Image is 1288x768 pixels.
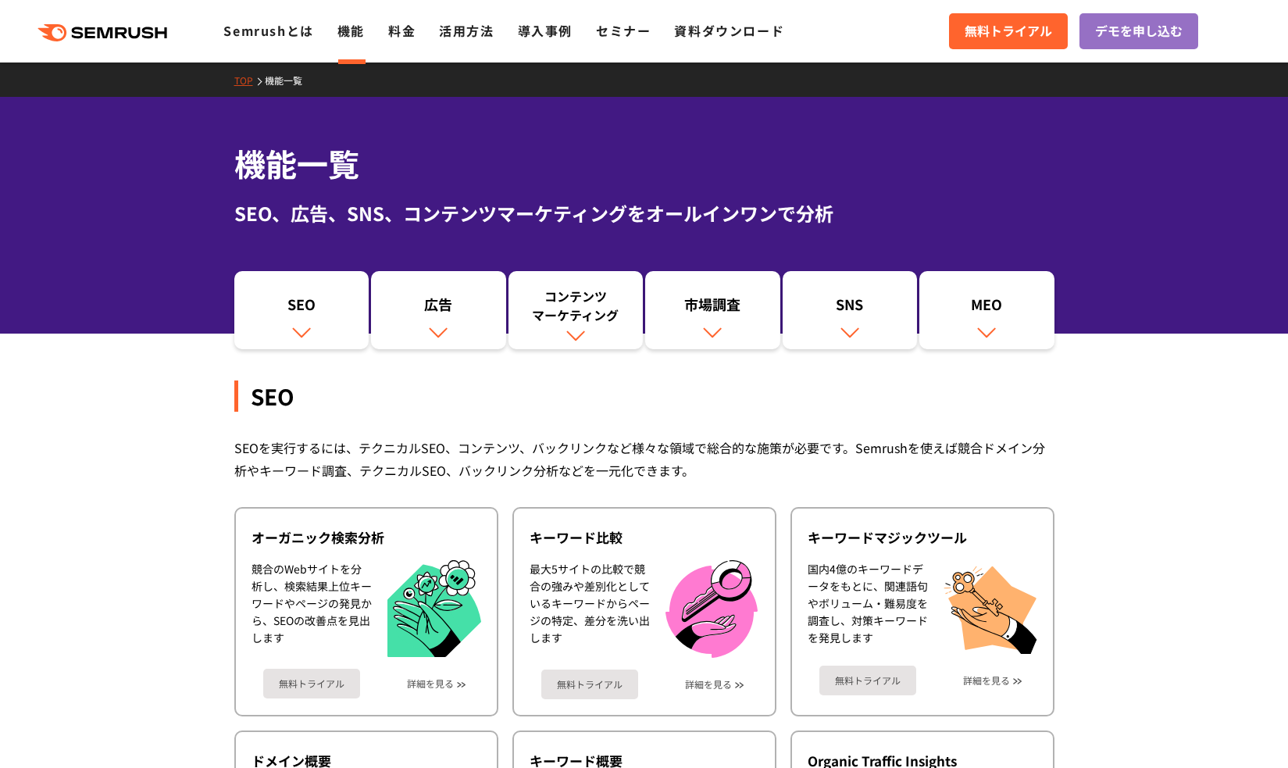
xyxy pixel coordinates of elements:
div: SEO [234,380,1054,412]
div: コンテンツ マーケティング [516,287,636,324]
div: キーワード比較 [530,528,759,547]
div: 最大5サイトの比較で競合の強みや差別化としているキーワードからページの特定、差分を洗い出します [530,560,650,658]
a: 無料トライアル [949,13,1068,49]
a: Semrushとは [223,21,313,40]
div: MEO [927,295,1047,321]
div: オーガニック検索分析 [252,528,481,547]
img: オーガニック検索分析 [387,560,481,658]
img: キーワード比較 [665,560,758,658]
a: 詳細を見る [685,679,732,690]
a: TOP [234,73,265,87]
a: セミナー [596,21,651,40]
div: SEO [242,295,362,321]
a: 広告 [371,271,506,349]
div: 国内4億のキーワードデータをもとに、関連語句やボリューム・難易度を調査し、対策キーワードを発見します [808,560,928,654]
a: 機能一覧 [265,73,314,87]
a: SNS [783,271,918,349]
div: SNS [790,295,910,321]
h1: 機能一覧 [234,141,1054,187]
a: SEO [234,271,369,349]
a: 詳細を見る [407,678,454,689]
a: 資料ダウンロード [674,21,784,40]
a: 機能 [337,21,365,40]
div: 市場調査 [653,295,772,321]
a: 無料トライアル [541,670,638,699]
span: 無料トライアル [965,21,1052,41]
a: デモを申し込む [1079,13,1198,49]
a: コンテンツマーケティング [508,271,644,349]
a: 無料トライアル [819,666,916,695]
div: SEOを実行するには、テクニカルSEO、コンテンツ、バックリンクなど様々な領域で総合的な施策が必要です。Semrushを使えば競合ドメイン分析やキーワード調査、テクニカルSEO、バックリンク分析... [234,437,1054,482]
a: MEO [919,271,1054,349]
div: 広告 [379,295,498,321]
div: キーワードマジックツール [808,528,1037,547]
a: 導入事例 [518,21,573,40]
img: キーワードマジックツール [944,560,1037,654]
div: SEO、広告、SNS、コンテンツマーケティングをオールインワンで分析 [234,199,1054,227]
a: 市場調査 [645,271,780,349]
div: 競合のWebサイトを分析し、検索結果上位キーワードやページの発見から、SEOの改善点を見出します [252,560,372,658]
a: 無料トライアル [263,669,360,698]
a: 料金 [388,21,416,40]
span: デモを申し込む [1095,21,1183,41]
a: 詳細を見る [963,675,1010,686]
a: 活用方法 [439,21,494,40]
